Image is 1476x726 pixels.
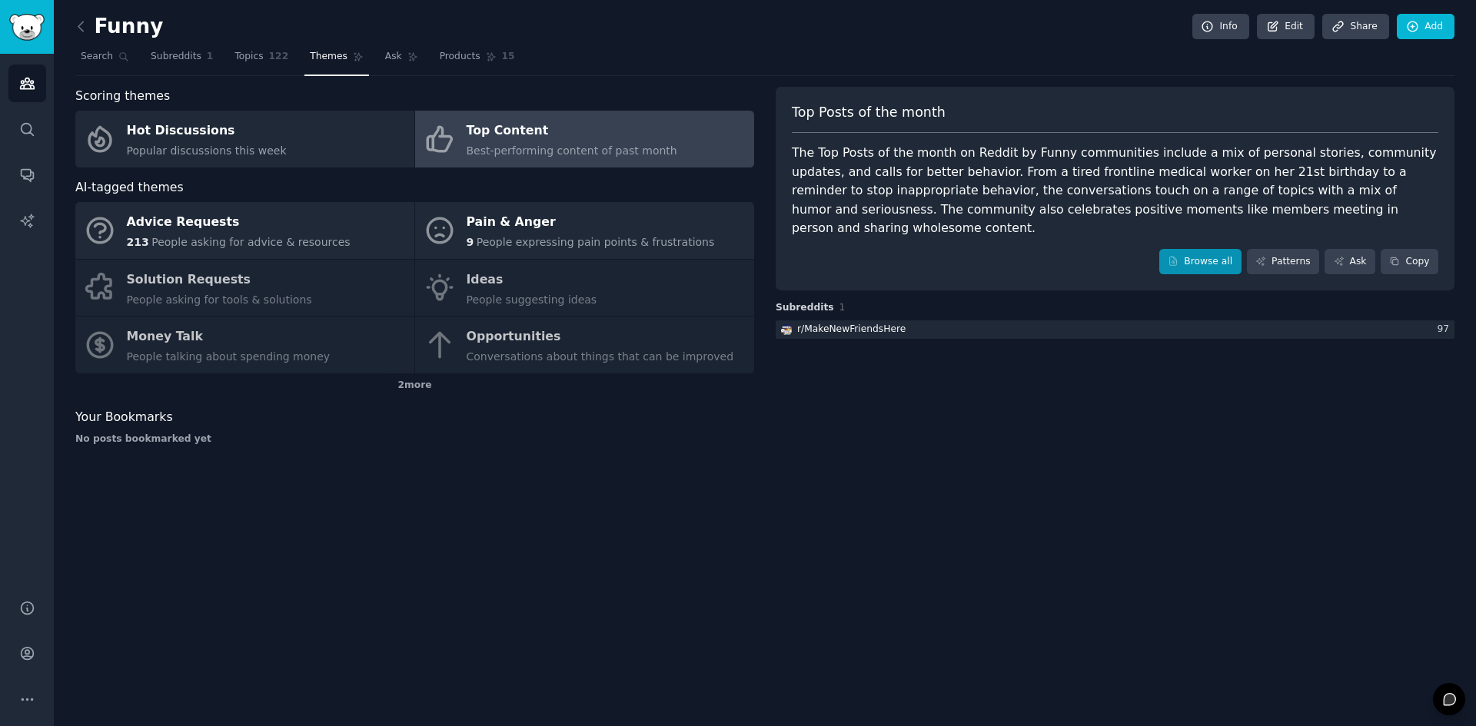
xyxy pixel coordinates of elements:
a: MakeNewFriendsHerer/MakeNewFriendsHere97 [776,320,1454,340]
div: 97 [1437,323,1454,336]
a: Topics122 [229,45,294,76]
a: Top ContentBest-performing content of past month [415,111,754,167]
a: Advice Requests213People asking for advice & resources [75,202,414,259]
img: GummySearch logo [9,14,45,41]
span: Your Bookmarks [75,408,173,427]
span: People asking for advice & resources [151,236,350,248]
span: Best-performing content of past month [467,144,677,157]
a: Products15 [434,45,520,76]
h2: Funny [75,15,163,39]
span: Subreddits [151,50,201,64]
div: Advice Requests [127,211,351,235]
div: No posts bookmarked yet [75,433,754,446]
a: Search [75,45,135,76]
span: Scoring themes [75,87,170,106]
span: Topics [234,50,263,64]
div: r/ MakeNewFriendsHere [797,323,906,336]
div: Top Content [467,119,677,144]
span: 1 [839,302,846,313]
div: 2 more [75,373,754,398]
div: The Top Posts of the month on Reddit by Funny communities include a mix of personal stories, comm... [792,144,1438,238]
a: Subreddits1 [145,45,218,76]
div: Hot Discussions [127,119,287,144]
button: Copy [1381,249,1438,275]
a: Share [1322,14,1388,40]
span: 213 [127,236,149,248]
a: Patterns [1247,249,1319,275]
span: AI-tagged themes [75,178,184,197]
span: Ask [385,50,402,64]
span: Subreddits [776,301,834,315]
a: Edit [1257,14,1315,40]
a: Themes [304,45,369,76]
a: Add [1397,14,1454,40]
span: People expressing pain points & frustrations [477,236,715,248]
span: 9 [467,236,474,248]
a: Ask [380,45,424,76]
span: Themes [310,50,347,64]
a: Hot DiscussionsPopular discussions this week [75,111,414,167]
span: 122 [269,50,289,64]
a: Info [1192,14,1249,40]
span: Search [81,50,113,64]
span: Popular discussions this week [127,144,287,157]
img: MakeNewFriendsHere [781,324,792,335]
span: Top Posts of the month [792,103,946,122]
span: Products [440,50,480,64]
span: 15 [502,50,515,64]
a: Browse all [1159,249,1242,275]
a: Pain & Anger9People expressing pain points & frustrations [415,202,754,259]
span: 1 [207,50,214,64]
div: Pain & Anger [467,211,715,235]
a: Ask [1325,249,1375,275]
